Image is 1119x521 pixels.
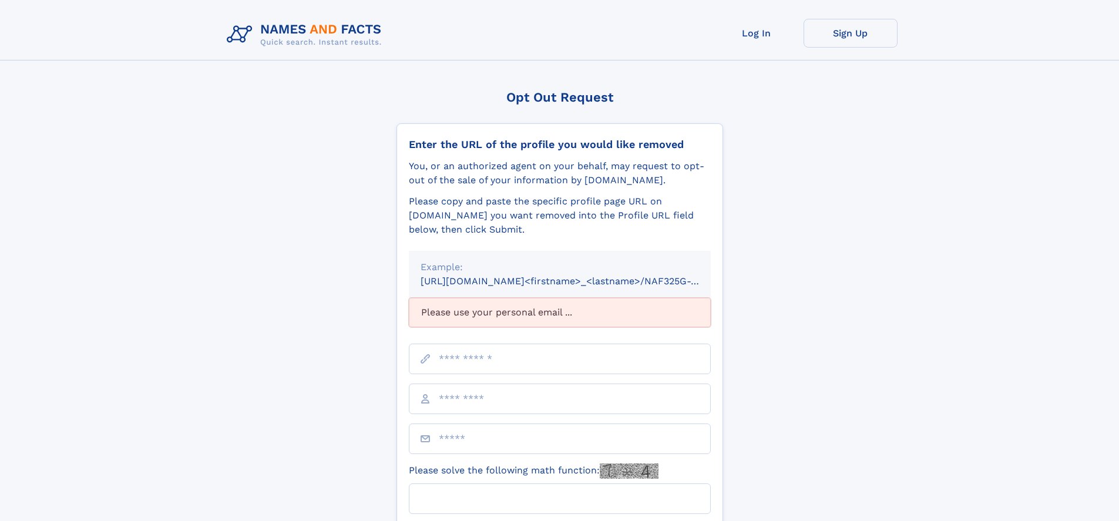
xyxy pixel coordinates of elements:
div: You, or an authorized agent on your behalf, may request to opt-out of the sale of your informatio... [409,159,711,187]
a: Sign Up [804,19,898,48]
div: Please use your personal email ... [409,298,711,327]
div: Please copy and paste the specific profile page URL on [DOMAIN_NAME] you want removed into the Pr... [409,194,711,237]
small: [URL][DOMAIN_NAME]<firstname>_<lastname>/NAF325G-xxxxxxxx [421,275,733,287]
div: Enter the URL of the profile you would like removed [409,138,711,151]
div: Opt Out Request [396,90,723,105]
div: Example: [421,260,699,274]
a: Log In [710,19,804,48]
label: Please solve the following math function: [409,463,658,479]
img: Logo Names and Facts [222,19,391,51]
